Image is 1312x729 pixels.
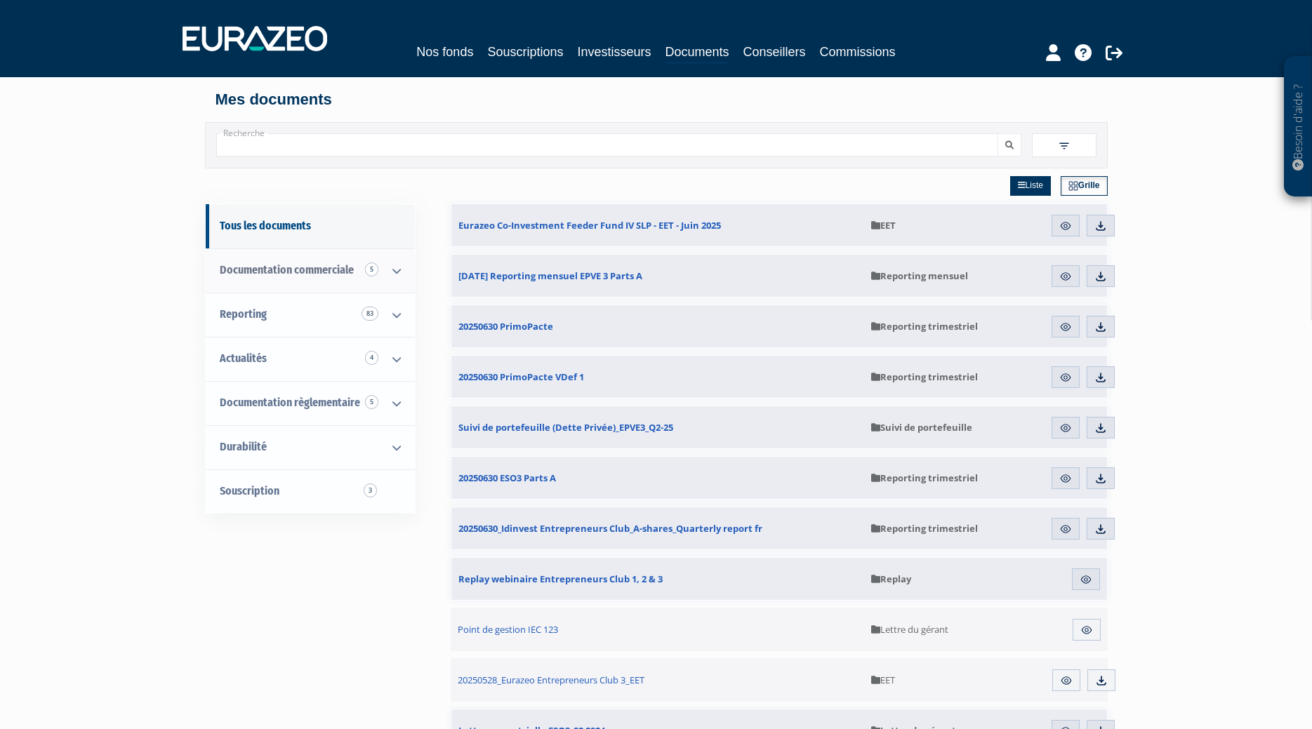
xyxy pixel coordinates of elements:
[665,42,729,64] a: Documents
[458,320,553,333] span: 20250630 PrimoPacte
[871,421,972,434] span: Suivi de portefeuille
[1094,270,1107,283] img: download.svg
[451,305,864,347] a: 20250630 PrimoPacte
[458,269,642,282] span: [DATE] Reporting mensuel EPVE 3 Parts A
[451,204,864,246] a: Eurazeo Co-Investment Feeder Fund IV SLP - EET - Juin 2025
[220,440,267,453] span: Durabilité
[1059,220,1072,232] img: eye.svg
[487,42,563,62] a: Souscriptions
[206,337,415,381] a: Actualités 4
[458,522,762,535] span: 20250630_Idinvest Entrepreneurs Club_A-shares_Quarterly report fr
[1094,220,1107,232] img: download.svg
[365,262,378,276] span: 5
[206,381,415,425] a: Documentation règlementaire 5
[216,91,1097,108] h4: Mes documents
[1094,321,1107,333] img: download.svg
[1095,674,1108,687] img: download.svg
[1094,422,1107,434] img: download.svg
[183,26,327,51] img: 1732889491-logotype_eurazeo_blanc_rvb.png
[871,471,978,484] span: Reporting trimestriel
[871,522,978,535] span: Reporting trimestriel
[1290,64,1306,190] p: Besoin d'aide ?
[871,269,968,282] span: Reporting mensuel
[1059,270,1072,283] img: eye.svg
[577,42,651,62] a: Investisseurs
[1059,321,1072,333] img: eye.svg
[458,471,556,484] span: 20250630 ESO3 Parts A
[216,133,998,156] input: Recherche
[1094,472,1107,485] img: download.svg
[220,484,279,497] span: Souscription
[1059,422,1072,434] img: eye.svg
[220,307,267,321] span: Reporting
[458,421,673,434] span: Suivi de portefeuille (Dette Privée)_EPVE3_Q2-25
[1059,523,1072,535] img: eye.svg
[1059,371,1072,384] img: eye.svg
[458,219,721,232] span: Eurazeo Co-Investment Feeder Fund IV SLP - EET - Juin 2025
[1080,624,1093,636] img: eye.svg
[206,248,415,293] a: Documentation commerciale 5
[1061,176,1108,196] a: Grille
[1060,674,1073,687] img: eye.svg
[458,370,584,383] span: 20250630 PrimoPacte VDef 1
[1058,140,1071,152] img: filter.svg
[871,674,895,686] span: EET
[206,425,415,469] a: Durabilité
[820,42,896,62] a: Commissions
[1080,573,1092,586] img: eye.svg
[1094,371,1107,384] img: download.svg
[362,307,378,321] span: 83
[220,263,354,276] span: Documentation commerciale
[220,396,360,409] span: Documentation règlementaire
[451,457,864,499] a: 20250630 ESO3 Parts A
[871,320,978,333] span: Reporting trimestriel
[458,623,558,636] span: Point de gestion IEC 123
[451,558,864,600] a: Replay webinaire Entrepreneurs Club 1, 2 & 3
[451,356,864,398] a: 20250630 PrimoPacte VDef 1
[220,352,267,365] span: Actualités
[451,658,865,702] a: 20250528_Eurazeo Entrepreneurs Club 3_EET
[206,293,415,337] a: Reporting 83
[364,483,377,497] span: 3
[365,351,378,365] span: 4
[451,255,864,297] a: [DATE] Reporting mensuel EPVE 3 Parts A
[743,42,806,62] a: Conseillers
[365,395,378,409] span: 5
[871,623,948,636] span: Lettre du gérant
[458,674,644,686] span: 20250528_Eurazeo Entrepreneurs Club 3_EET
[1094,523,1107,535] img: download.svg
[871,573,911,585] span: Replay
[206,204,415,248] a: Tous les documents
[206,469,415,514] a: Souscription3
[871,370,978,383] span: Reporting trimestriel
[871,219,896,232] span: EET
[416,42,473,62] a: Nos fonds
[1010,176,1051,196] a: Liste
[1059,472,1072,485] img: eye.svg
[451,406,864,448] a: Suivi de portefeuille (Dette Privée)_EPVE3_Q2-25
[1068,181,1078,191] img: grid.svg
[451,608,865,651] a: Point de gestion IEC 123
[451,507,864,549] a: 20250630_Idinvest Entrepreneurs Club_A-shares_Quarterly report fr
[458,573,663,585] span: Replay webinaire Entrepreneurs Club 1, 2 & 3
